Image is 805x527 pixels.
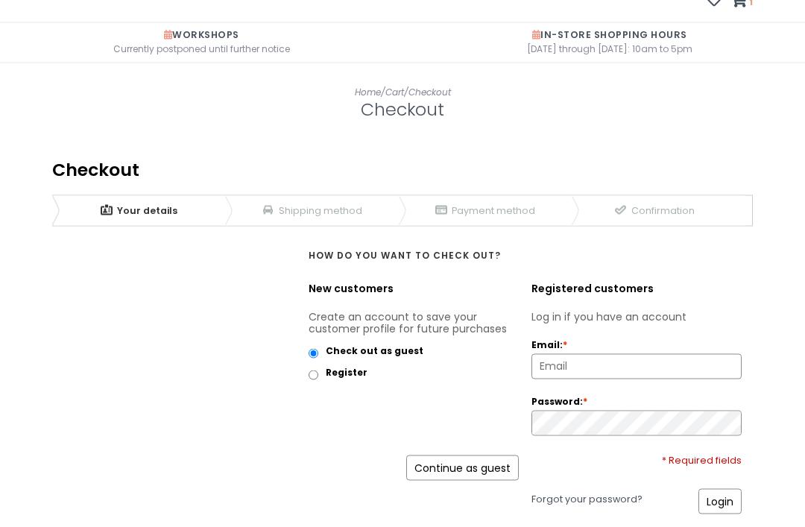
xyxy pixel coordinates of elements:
span: In-Store Shopping Hours [532,28,687,41]
div: New customers [309,281,519,303]
a: 3Payment method [399,196,572,226]
a: Continue as guest [406,455,519,481]
label: Check out as guest [326,346,423,367]
label: Password: [531,391,742,408]
label: Register [326,367,367,389]
p: Create an account to save your customer profile for future purchases [309,311,519,335]
input: Email [532,355,741,379]
strong: How do you want to check out? [309,247,501,264]
a: Home [355,86,381,98]
span: 2 [262,196,275,226]
a: Cart [385,86,404,98]
div: Breadcrumbs [52,195,753,227]
a: Login [698,489,742,514]
span: [DATE] through [DATE]: 10am to 5pm [414,41,805,57]
span: Workshops [164,28,239,41]
div: Checkout [52,160,753,181]
span: 3 [435,196,448,226]
div: * Required fields [531,455,742,467]
span: 4 [614,196,628,226]
a: 2Shipping method [225,196,398,226]
span: 1 [100,196,113,226]
label: Email: [531,334,742,352]
p: Log in if you have an account [531,311,742,323]
a: 4Confirmation [572,196,737,226]
span: Currently postponed until further notice [11,41,391,57]
div: Registered customers [531,281,742,303]
a: 1Your details [52,196,225,226]
a: Checkout [408,86,451,98]
a: Forgot your password? [531,489,643,510]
